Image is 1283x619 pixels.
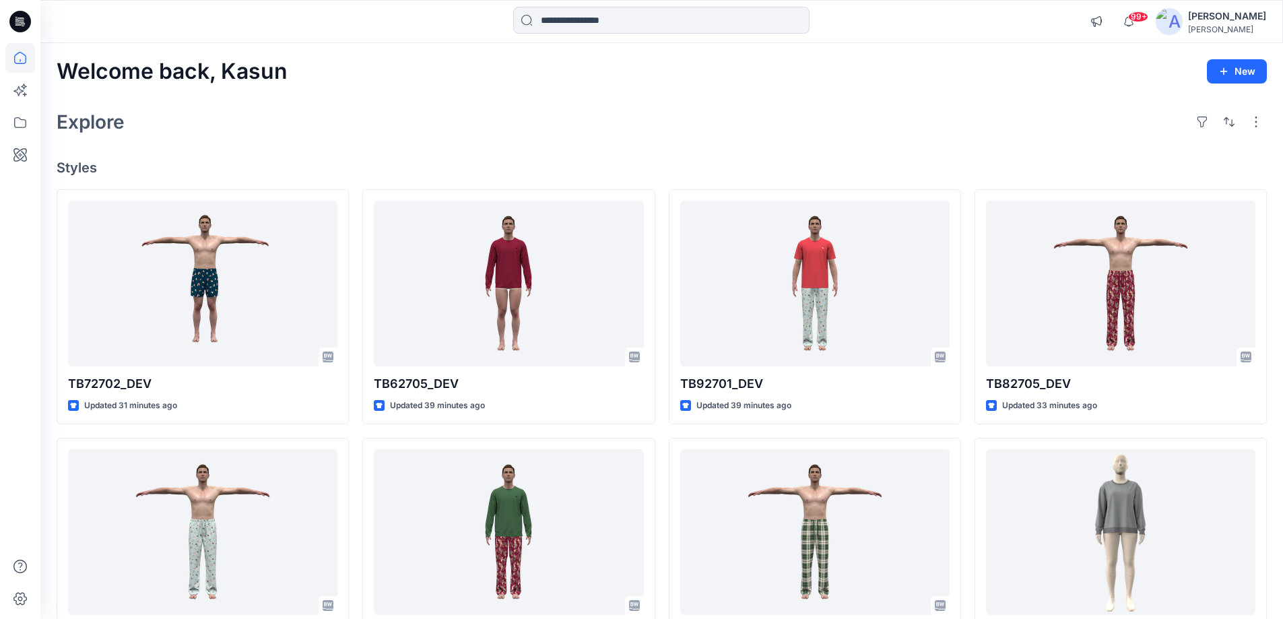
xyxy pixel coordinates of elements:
button: New [1207,59,1267,84]
h2: Welcome back, Kasun [57,59,288,84]
p: Updated 39 minutes ago [390,399,485,413]
p: Updated 31 minutes ago [84,399,177,413]
h2: Explore [57,111,125,133]
p: TB62705_DEV [374,374,643,393]
div: [PERSON_NAME] [1188,24,1266,34]
a: GRP-01620_A CREWNECK_DEVELOPMENT [986,449,1255,616]
a: TB82701_DEV [68,449,337,616]
p: TB82705_DEV [986,374,1255,393]
a: TB92701_DEV [680,201,950,367]
a: TB72702_DEV [68,201,337,367]
p: Updated 39 minutes ago [696,399,791,413]
p: TB92701_DEV [680,374,950,393]
h4: Styles [57,160,1267,176]
div: [PERSON_NAME] [1188,8,1266,24]
a: TB62705_DEV [374,201,643,367]
a: TB82706_DEV [680,449,950,616]
img: avatar [1156,8,1183,35]
span: 99+ [1128,11,1148,22]
a: TB82705_DEV [986,201,1255,367]
a: TB92705_DEV [374,449,643,616]
p: Updated 33 minutes ago [1002,399,1097,413]
p: TB72702_DEV [68,374,337,393]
